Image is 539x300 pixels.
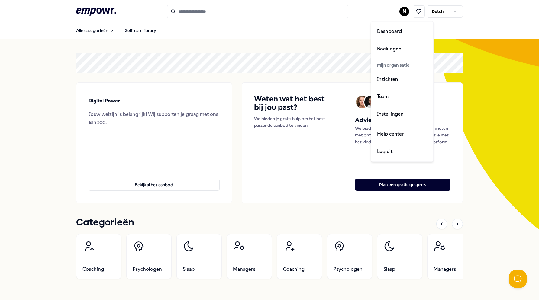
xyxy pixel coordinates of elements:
a: Boekingen [372,40,432,58]
a: Team [372,88,432,106]
a: Instellingen [372,105,432,123]
a: Inzichten [372,71,432,88]
a: Help center [372,126,432,143]
div: Mijn organisatie [372,60,432,71]
div: Log uit [372,143,432,160]
a: Dashboard [372,23,432,40]
div: N [371,21,434,162]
